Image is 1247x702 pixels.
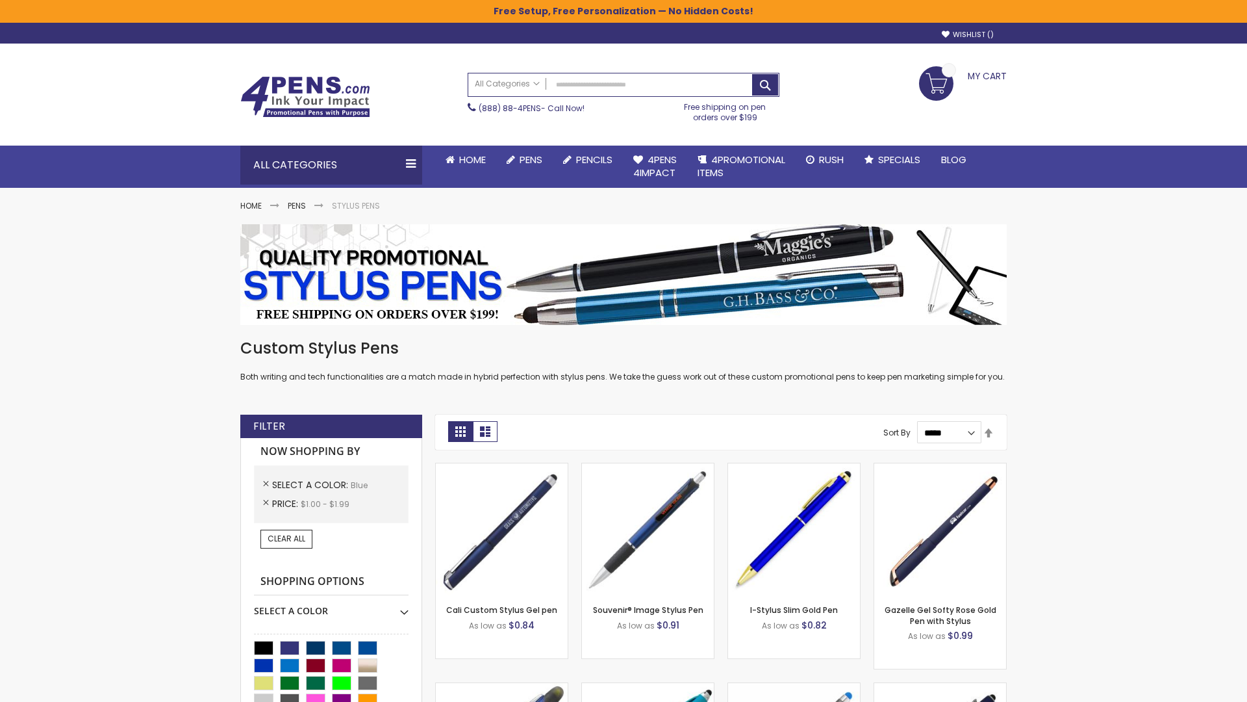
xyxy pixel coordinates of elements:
[593,604,703,616] a: Souvenir® Image Stylus Pen
[582,463,714,474] a: Souvenir® Image Stylus Pen-Blue
[436,682,568,694] a: Souvenir® Jalan Highlighter Stylus Pen Combo-Blue
[885,604,996,626] a: Gazelle Gel Softy Rose Gold Pen with Stylus
[883,427,911,438] label: Sort By
[633,153,677,179] span: 4Pens 4impact
[942,30,994,40] a: Wishlist
[801,619,827,632] span: $0.82
[435,146,496,174] a: Home
[509,619,535,632] span: $0.84
[254,595,409,617] div: Select A Color
[253,419,285,434] strong: Filter
[268,533,305,544] span: Clear All
[288,200,306,211] a: Pens
[698,153,785,179] span: 4PROMOTIONAL ITEMS
[475,79,540,89] span: All Categories
[874,463,1006,474] a: Gazelle Gel Softy Rose Gold Pen with Stylus-Blue
[941,153,966,166] span: Blog
[254,568,409,596] strong: Shopping Options
[671,97,780,123] div: Free shipping on pen orders over $199
[479,103,541,114] a: (888) 88-4PENS
[272,497,301,510] span: Price
[240,224,1007,325] img: Stylus Pens
[728,682,860,694] a: Islander Softy Gel with Stylus - ColorJet Imprint-Blue
[582,682,714,694] a: Neon Stylus Highlighter-Pen Combo-Blue
[240,146,422,185] div: All Categories
[272,478,351,491] span: Select A Color
[687,146,796,188] a: 4PROMOTIONALITEMS
[496,146,553,174] a: Pens
[762,620,800,631] span: As low as
[553,146,623,174] a: Pencils
[240,338,1007,359] h1: Custom Stylus Pens
[576,153,612,166] span: Pencils
[874,463,1006,595] img: Gazelle Gel Softy Rose Gold Pen with Stylus-Blue
[240,200,262,211] a: Home
[479,103,585,114] span: - Call Now!
[874,682,1006,694] a: Custom Soft Touch® Metal Pens with Stylus-Blue
[796,146,854,174] a: Rush
[931,146,977,174] a: Blog
[240,338,1007,383] div: Both writing and tech functionalities are a match made in hybrid perfection with stylus pens. We ...
[351,480,368,491] span: Blue
[468,73,546,95] a: All Categories
[436,463,568,474] a: Cali Custom Stylus Gel pen-Blue
[301,499,349,510] span: $1.00 - $1.99
[459,153,486,166] span: Home
[728,463,860,595] img: I-Stylus Slim Gold-Blue
[436,463,568,595] img: Cali Custom Stylus Gel pen-Blue
[617,620,655,631] span: As low as
[750,604,838,616] a: I-Stylus Slim Gold Pen
[260,530,312,548] a: Clear All
[448,421,473,442] strong: Grid
[908,630,946,642] span: As low as
[240,76,370,118] img: 4Pens Custom Pens and Promotional Products
[623,146,687,188] a: 4Pens4impact
[469,620,507,631] span: As low as
[728,463,860,474] a: I-Stylus Slim Gold-Blue
[878,153,920,166] span: Specials
[948,629,973,642] span: $0.99
[854,146,931,174] a: Specials
[657,619,679,632] span: $0.91
[446,604,557,616] a: Cali Custom Stylus Gel pen
[819,153,844,166] span: Rush
[582,463,714,595] img: Souvenir® Image Stylus Pen-Blue
[332,200,380,211] strong: Stylus Pens
[520,153,542,166] span: Pens
[254,438,409,465] strong: Now Shopping by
